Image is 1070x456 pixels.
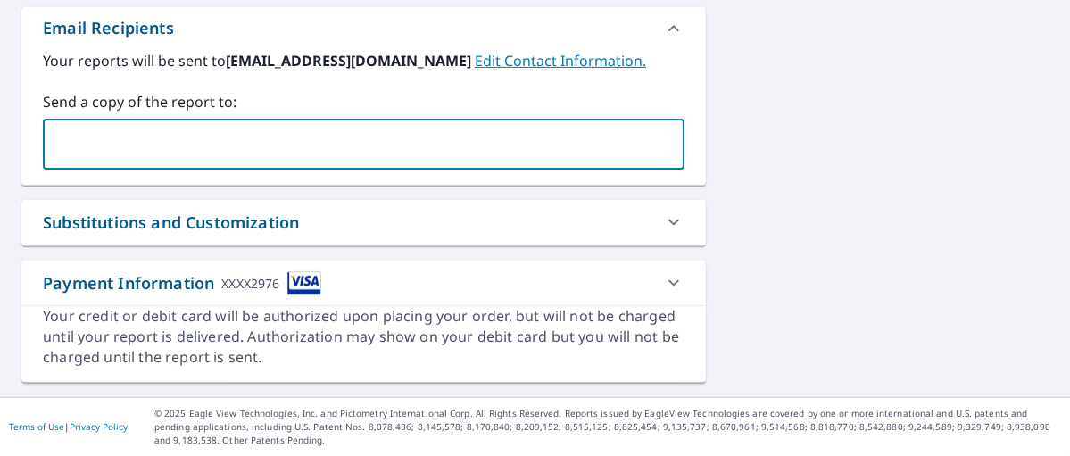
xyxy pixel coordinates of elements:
[43,306,684,368] div: Your credit or debit card will be authorized upon placing your order, but will not be charged unt...
[43,91,684,112] label: Send a copy of the report to:
[43,211,299,235] div: Substitutions and Customization
[287,271,321,295] img: cardImage
[9,420,64,433] a: Terms of Use
[21,261,706,306] div: Payment InformationXXXX2976cardImage
[43,271,321,295] div: Payment Information
[21,200,706,245] div: Substitutions and Customization
[475,51,646,70] a: EditContactInfo
[70,420,128,433] a: Privacy Policy
[43,50,684,71] label: Your reports will be sent to
[154,407,1061,447] p: © 2025 Eagle View Technologies, Inc. and Pictometry International Corp. All Rights Reserved. Repo...
[221,271,279,295] div: XXXX2976
[43,16,174,40] div: Email Recipients
[226,51,475,70] b: [EMAIL_ADDRESS][DOMAIN_NAME]
[21,7,706,50] div: Email Recipients
[9,421,128,432] p: |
